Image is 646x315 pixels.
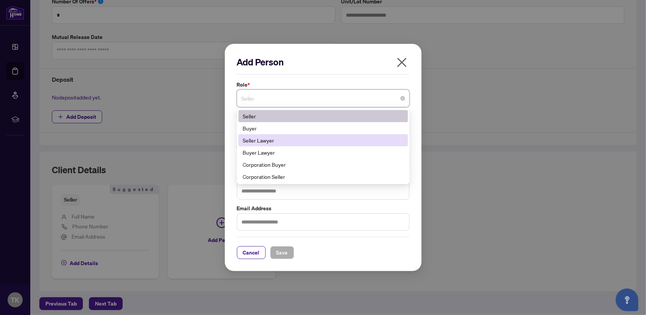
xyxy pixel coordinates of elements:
h2: Add Person [237,56,409,68]
div: Corporation Seller [243,172,403,181]
div: Corporation Buyer [238,158,408,171]
div: Seller Lawyer [243,136,403,144]
div: Buyer Lawyer [243,148,403,157]
div: Corporation Buyer [243,160,403,169]
label: Email Address [237,204,409,213]
div: Buyer [238,122,408,134]
label: Role [237,81,409,89]
span: Cancel [243,247,260,259]
div: Seller Lawyer [238,134,408,146]
div: Corporation Seller [238,171,408,183]
button: Save [270,246,294,259]
div: Seller [243,112,403,120]
div: Buyer [243,124,403,132]
span: close-circle [400,96,405,101]
button: Cancel [237,246,266,259]
div: Buyer Lawyer [238,146,408,158]
span: Seller [241,91,405,106]
div: Seller [238,110,408,122]
button: Open asap [616,289,638,311]
span: close [396,56,408,68]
